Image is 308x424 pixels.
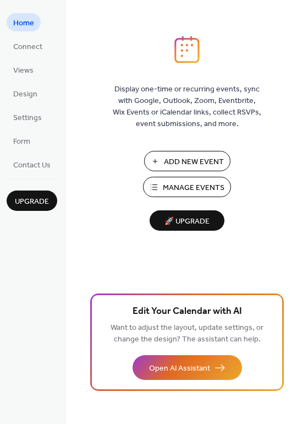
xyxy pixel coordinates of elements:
[13,89,37,100] span: Design
[7,108,48,126] a: Settings
[7,155,57,173] a: Contact Us
[13,112,42,124] span: Settings
[156,214,218,229] span: 🚀 Upgrade
[113,84,261,130] span: Display one-time or recurring events, sync with Google, Outlook, Zoom, Eventbrite, Wix Events or ...
[163,182,224,194] span: Manage Events
[7,61,40,79] a: Views
[13,160,51,171] span: Contact Us
[13,41,42,53] span: Connect
[133,304,242,319] span: Edit Your Calendar with AI
[13,65,34,77] span: Views
[7,13,41,31] a: Home
[111,320,263,347] span: Want to adjust the layout, update settings, or change the design? The assistant can help.
[13,18,34,29] span: Home
[174,36,200,63] img: logo_icon.svg
[7,37,49,55] a: Connect
[143,177,231,197] button: Manage Events
[7,132,37,150] a: Form
[149,363,210,374] span: Open AI Assistant
[144,151,230,171] button: Add New Event
[13,136,30,148] span: Form
[164,156,224,168] span: Add New Event
[15,196,49,208] span: Upgrade
[133,355,242,380] button: Open AI Assistant
[150,210,224,231] button: 🚀 Upgrade
[7,191,57,211] button: Upgrade
[7,84,44,102] a: Design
